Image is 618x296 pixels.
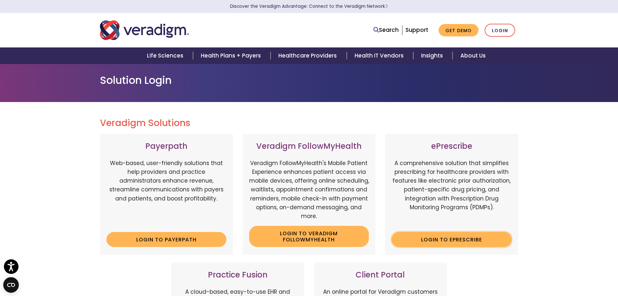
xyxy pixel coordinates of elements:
[178,270,298,280] h3: Practice Fusion
[193,47,271,64] a: Health Plans + Payers
[413,47,453,64] a: Insights
[493,249,610,288] iframe: Drift Chat Widget
[321,270,441,280] h3: Client Portal
[453,47,493,64] a: About Us
[106,142,226,151] h3: Payerpath
[373,26,399,34] a: Search
[139,47,193,64] a: Life Sciences
[392,142,512,151] h3: ePrescribe
[406,26,428,34] a: Support
[100,74,518,86] h1: Solution Login
[392,232,512,247] a: Login to ePrescribe
[230,3,388,9] a: Discover the Veradigm Advantage: Connect to the Veradigm NetworkLearn More
[271,47,346,64] a: Healthcare Providers
[3,277,19,293] button: Open CMP widget
[249,142,369,151] h3: Veradigm FollowMyHealth
[100,118,518,129] h2: Veradigm Solutions
[485,24,515,37] a: Login
[347,47,413,64] a: Health IT Vendors
[249,159,369,221] p: Veradigm FollowMyHealth's Mobile Patient Experience enhances patient access via mobile devices, o...
[100,19,189,41] img: Veradigm logo
[249,226,369,247] a: Login to Veradigm FollowMyHealth
[392,159,512,227] p: A comprehensive solution that simplifies prescribing for healthcare providers with features like ...
[106,159,226,227] p: Web-based, user-friendly solutions that help providers and practice administrators enhance revenu...
[106,232,226,247] a: Login to Payerpath
[385,3,388,9] span: Learn More
[439,24,479,37] a: Get Demo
